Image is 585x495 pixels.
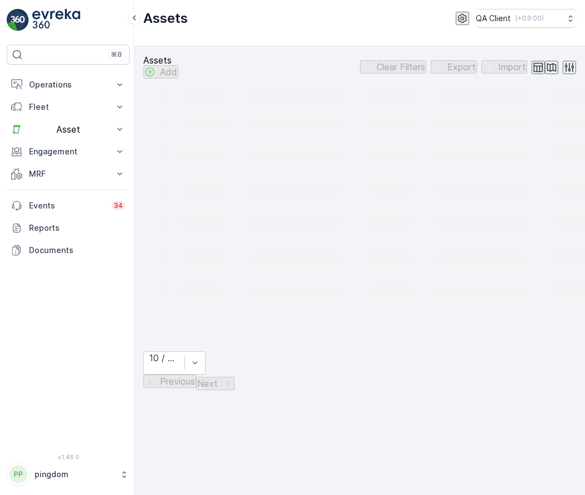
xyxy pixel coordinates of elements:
[481,60,527,74] button: Import
[377,62,425,72] p: Clear Filters
[160,67,177,77] p: Add
[7,195,130,217] a: Events34
[35,469,114,480] p: pingdom
[7,217,130,239] a: Reports
[29,222,125,234] p: Reports
[7,454,130,460] span: v 1.48.0
[515,14,544,23] p: ( +03:00 )
[29,245,125,256] p: Documents
[476,9,576,28] button: QA Client(+03:00)
[7,9,29,31] img: logo
[7,140,130,163] button: Engagement
[7,239,130,261] a: Documents
[143,55,178,65] p: Assets
[114,201,123,210] p: 34
[447,62,476,72] p: Export
[29,168,108,179] p: MRF
[149,353,179,363] div: 10 / Page
[7,96,130,118] button: Fleet
[29,101,108,113] p: Fleet
[143,375,196,388] button: Previous
[196,377,235,390] button: Next
[143,65,178,79] button: Add
[7,163,130,185] button: MRF
[29,79,108,90] p: Operations
[431,60,477,74] button: Export
[7,74,130,96] button: Operations
[29,146,108,157] p: Engagement
[9,465,27,483] div: PP
[476,13,511,24] p: QA Client
[32,9,80,31] img: logo_light-DOdMpM7g.png
[111,50,122,59] p: ⌘B
[360,60,426,74] button: Clear Filters
[160,376,195,386] p: Previous
[7,118,130,140] button: Asset
[197,378,218,389] p: Next
[7,463,130,486] button: PPpingdom
[498,62,526,72] p: Import
[143,9,188,27] p: Assets
[29,200,105,211] p: Events
[29,124,108,134] p: Asset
